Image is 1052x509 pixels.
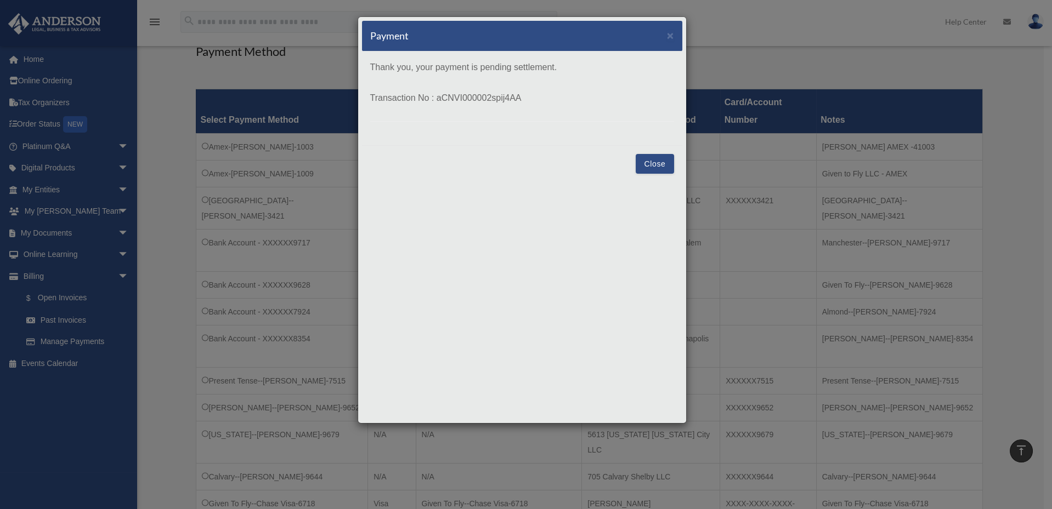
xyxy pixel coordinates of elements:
button: Close [636,154,674,174]
h5: Payment [370,29,409,43]
p: Transaction No : aCNVI000002spij4AA [370,90,674,106]
button: Close [667,30,674,41]
p: Thank you, your payment is pending settlement. [370,60,674,75]
span: × [667,29,674,42]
